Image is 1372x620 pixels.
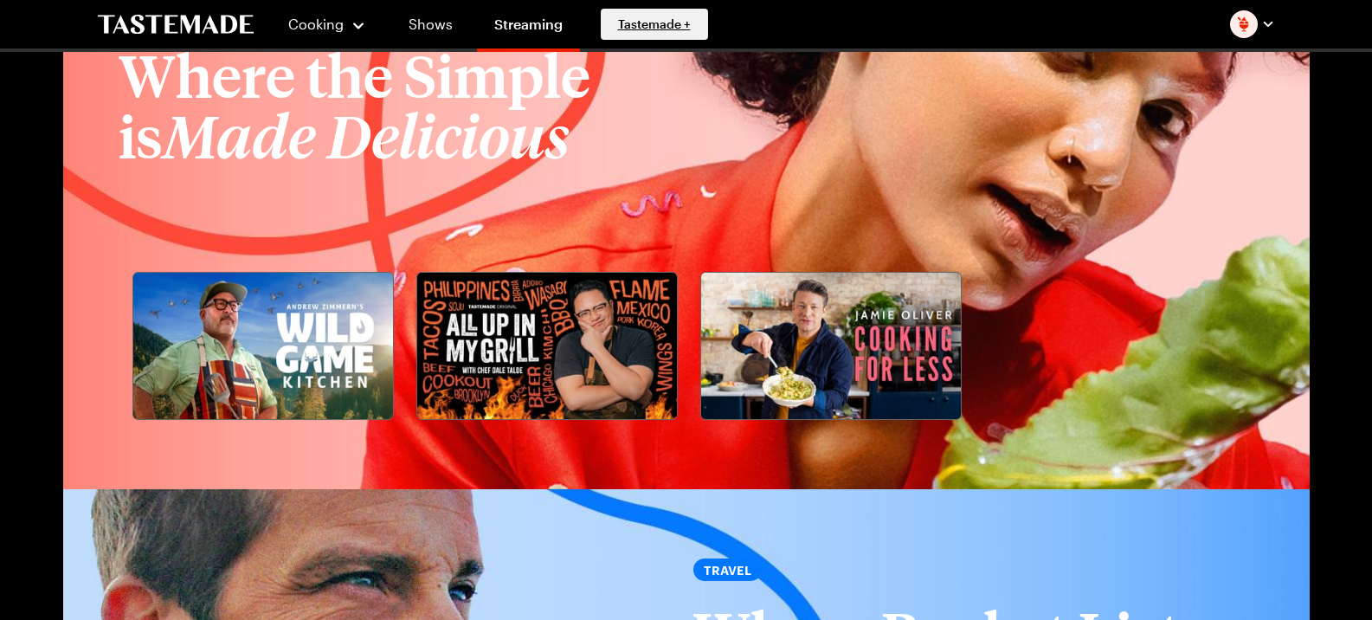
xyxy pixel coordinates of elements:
a: Jamie Oliver: Cooking for Less [700,272,962,420]
button: Cooking [288,3,367,45]
img: Profile picture [1230,10,1258,38]
i: Made Delicious [163,113,570,171]
button: Profile picture [1230,10,1275,38]
a: Tastemade + [601,9,708,40]
span: Cooking [288,16,344,32]
h3: Where the Simple is [119,44,680,172]
span: TRAVEL [704,560,751,579]
img: Andrew Zimmern's Wild Game Kitchen [133,273,393,419]
img: All Up In My Grill [417,273,677,419]
a: Streaming [477,3,580,52]
a: Andrew Zimmern's Wild Game Kitchen [132,272,394,420]
a: All Up In My Grill [416,272,678,420]
span: Tastemade + [618,16,691,33]
a: To Tastemade Home Page [98,15,254,35]
img: Jamie Oliver: Cooking for Less [701,273,961,419]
